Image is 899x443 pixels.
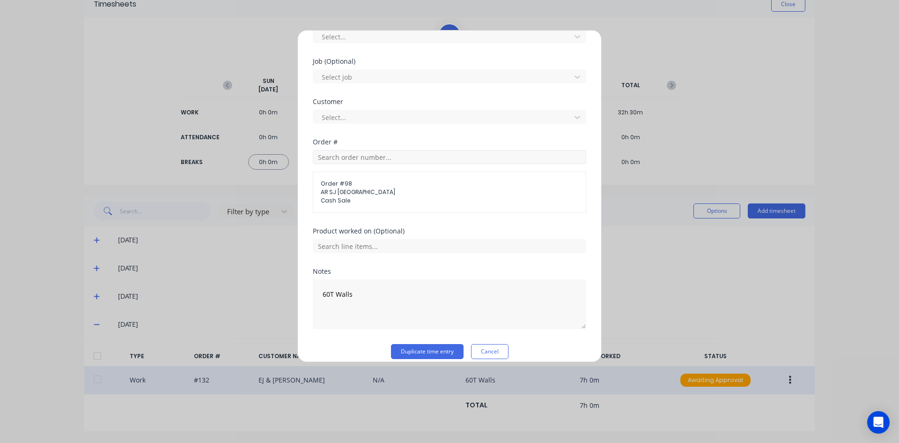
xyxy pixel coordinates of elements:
[313,268,586,275] div: Notes
[867,411,890,434] div: Open Intercom Messenger
[313,58,586,65] div: Job (Optional)
[313,139,586,145] div: Order #
[321,180,578,188] span: Order # 98
[313,98,586,105] div: Customer
[391,344,464,359] button: Duplicate time entry
[313,150,586,164] input: Search order number...
[321,196,578,205] span: Cash Sale
[313,279,586,329] textarea: 60T Walls
[313,239,586,253] input: Search line items...
[471,344,508,359] button: Cancel
[313,228,586,234] div: Product worked on (Optional)
[321,188,578,196] span: AR SJ [GEOGRAPHIC_DATA]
